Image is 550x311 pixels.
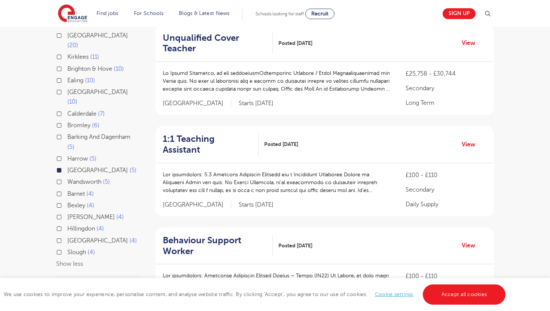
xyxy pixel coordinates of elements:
h2: Behaviour Support Worker [163,235,267,257]
span: Posted [DATE] [278,39,312,47]
span: Schools looking for staff [256,11,304,16]
input: [PERSON_NAME] 4 [67,214,72,219]
p: £25,758 - £30,744 [406,69,486,78]
p: Starts [DATE] [239,201,274,209]
input: Bromley 6 [67,122,72,127]
a: Find jobs [97,10,119,16]
input: Harrow 5 [67,155,72,160]
span: 4 [87,202,94,209]
p: Lo Ipsumd Sitametco, ad eli seddoeiusmOdtemporinc Utlabore / Etdol Magnaaliquaenimad min Venia qu... [163,69,391,93]
span: Brighton & Hove [67,65,112,72]
span: Kirklees [67,54,89,60]
span: [GEOGRAPHIC_DATA] [163,201,231,209]
input: Slough 4 [67,249,72,254]
a: View [462,140,481,149]
p: Secondary [406,185,486,194]
input: Barnet 4 [67,190,72,195]
span: Posted [DATE] [278,242,312,250]
span: Wandsworth [67,179,101,185]
span: [PERSON_NAME] [67,214,115,220]
a: Blogs & Latest News [179,10,230,16]
a: Behaviour Support Worker [163,235,273,257]
span: [GEOGRAPHIC_DATA] [67,89,128,95]
span: 4 [129,237,137,244]
span: 11 [90,54,99,60]
button: Show less [56,260,83,267]
span: 4 [116,214,124,220]
input: Wandsworth 5 [67,179,72,183]
span: 10 [85,77,95,84]
a: Recruit [305,9,334,19]
p: Secondary [406,84,486,93]
span: 4 [88,249,95,256]
span: Bromley [67,122,91,129]
span: [GEOGRAPHIC_DATA] [67,32,128,39]
p: Daily Supply [406,200,486,209]
p: Long Term [406,98,486,107]
input: Kirklees 11 [67,54,72,58]
a: 1:1 Teaching Assistant [163,134,259,155]
span: 20 [67,42,78,49]
span: Recruit [311,11,329,16]
span: 5 [103,179,110,185]
span: 5 [67,144,74,150]
p: Lor ipsumdolors: 5:3 Ametcons Adipiscin Elitsedd eiu t Incididunt Utlaboree Dolore ma Aliquaeni A... [163,171,391,194]
span: Slough [67,249,86,256]
span: 10 [67,98,77,105]
p: £100 - £110 [406,171,486,180]
span: Posted [DATE] [264,140,298,148]
a: Accept all cookies [423,284,506,305]
span: Barking And Dagenham [67,134,131,140]
span: Ealing [67,77,83,84]
h2: Unqualified Cover Teacher [163,33,267,54]
span: [GEOGRAPHIC_DATA] [67,237,128,244]
input: Hillingdon 4 [67,225,72,230]
span: We use cookies to improve your experience, personalise content, and analyse website traffic. By c... [4,292,507,297]
span: Hillingdon [67,225,95,232]
a: Unqualified Cover Teacher [163,33,273,54]
a: Sign up [443,8,476,19]
span: Barnet [67,190,85,197]
span: 10 [114,65,124,72]
span: 6 [92,122,100,129]
input: Bexley 4 [67,202,72,207]
input: Barking And Dagenham 5 [67,134,72,138]
img: Engage Education [58,4,87,23]
span: 5 [129,167,137,174]
span: 4 [97,225,104,232]
a: View [462,38,481,48]
a: Cookie settings [375,292,413,297]
input: [GEOGRAPHIC_DATA] 10 [67,89,72,94]
a: For Schools [134,10,164,16]
span: Harrow [67,155,88,162]
input: Calderdale 7 [67,110,72,115]
input: Brighton & Hove 10 [67,65,72,70]
h2: 1:1 Teaching Assistant [163,134,253,155]
span: 7 [98,110,105,117]
p: Lor ipsumdolors: Ametconse Adipiscin Elitsed Doeius – Tempo (IN22) Ut Labore, et dolo magn a enim... [163,272,391,295]
p: Starts [DATE] [239,100,274,107]
a: View [462,241,481,250]
input: Ealing 10 [67,77,72,82]
input: [GEOGRAPHIC_DATA] 20 [67,32,72,37]
input: [GEOGRAPHIC_DATA] 4 [67,237,72,242]
span: [GEOGRAPHIC_DATA] [67,167,128,174]
span: Calderdale [67,110,97,117]
span: 4 [86,190,94,197]
p: £100 - £110 [406,272,486,281]
span: [GEOGRAPHIC_DATA] [163,100,231,107]
span: 5 [89,155,97,162]
span: Bexley [67,202,85,209]
input: [GEOGRAPHIC_DATA] 5 [67,167,72,172]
